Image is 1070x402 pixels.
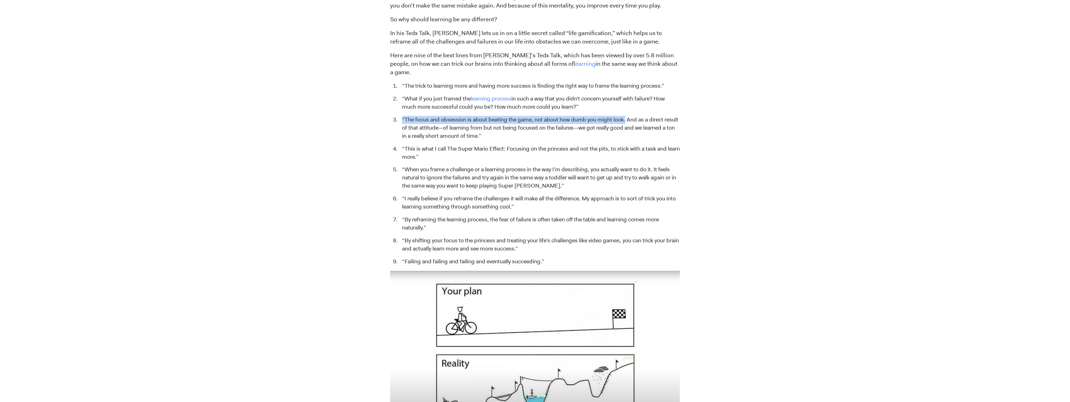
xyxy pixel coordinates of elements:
[399,95,680,111] li: “What if you just framed the in such a way that you didn’t concern yourself with failure? How muc...
[399,82,680,90] li: “The trick to learning more and having more success is finding the right way to frame the learnin...
[390,15,680,24] p: So why should learning be any different?
[399,195,680,211] li: “I really believe if you reframe the challenges it will make all the difference. My approach is t...
[575,60,596,68] a: learning
[399,216,680,232] li: “By reframing the learning process, the fear of failure is often taken off the table and learning...
[399,166,680,190] li: “When you frame a challenge or a learning process in the way I’m describing, you actually want to...
[399,258,680,266] li: “Failing and failing and failing and eventually succeeding.”
[390,51,680,77] p: Here are nine of the best lines from [PERSON_NAME]’s Tedx Talk, which has been viewed by over 5.8...
[399,145,680,161] li: “This is what I call The Super Mario Effect: Focusing on the princess and not the pits, to stick ...
[399,237,680,253] li: “By shifting your focus to the princess and treating your life’s challenges like video games, you...
[471,95,511,102] a: learning process
[399,116,680,140] li: “The focus and obsession is about beating the game, not about how dumb you might look. And as a d...
[390,29,680,46] p: In his Tedx Talk, [PERSON_NAME] lets us in on a little secret called “life gamification,” which h...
